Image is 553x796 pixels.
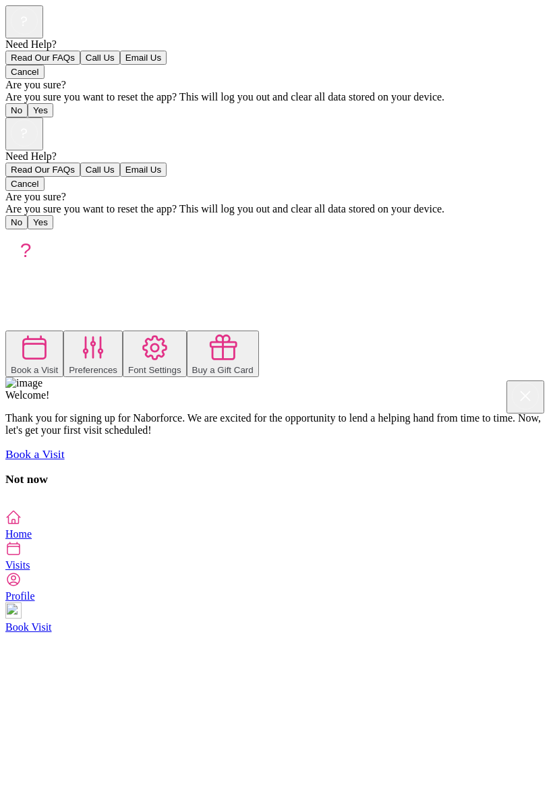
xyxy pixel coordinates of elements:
[5,51,80,65] button: Read Our FAQs
[5,447,65,461] a: Book a Visit
[5,331,63,377] button: Book a Visit
[5,38,548,51] div: Need Help?
[5,150,548,163] div: Need Help?
[5,412,548,436] p: Thank you for signing up for Naborforce. We are excited for the opportunity to lend a helping han...
[5,191,548,203] div: Are you sure?
[5,528,32,540] span: Home
[123,331,187,377] button: Font Settings
[5,389,548,401] div: Welcome!
[5,602,548,633] a: Book Visit
[5,103,28,117] button: No
[5,203,548,215] div: Are you sure you want to reset the app? This will log you out and clear all data stored on your d...
[5,571,548,602] a: Profile
[28,215,53,229] button: Yes
[80,51,120,65] button: Call Us
[128,365,181,375] div: Font Settings
[80,163,120,177] button: Call Us
[5,65,45,79] button: Cancel
[5,540,548,571] a: Visits
[5,177,45,191] button: Cancel
[5,229,46,270] img: avatar
[5,590,35,602] span: Profile
[5,559,30,571] span: Visits
[5,621,52,633] span: Book Visit
[63,331,123,377] button: Preferences
[5,91,548,103] div: Are you sure you want to reset the app? This will log you out and clear all data stored on your d...
[5,377,42,389] img: image
[5,215,28,229] button: No
[120,163,167,177] button: Email Us
[5,79,548,91] div: Are you sure?
[28,103,53,117] button: Yes
[187,331,259,377] button: Buy a Gift Card
[120,51,167,65] button: Email Us
[5,163,80,177] button: Read Our FAQs
[11,365,58,375] div: Book a Visit
[5,509,548,540] a: Home
[69,365,117,375] div: Preferences
[192,365,254,375] div: Buy a Gift Card
[5,472,48,486] a: Not now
